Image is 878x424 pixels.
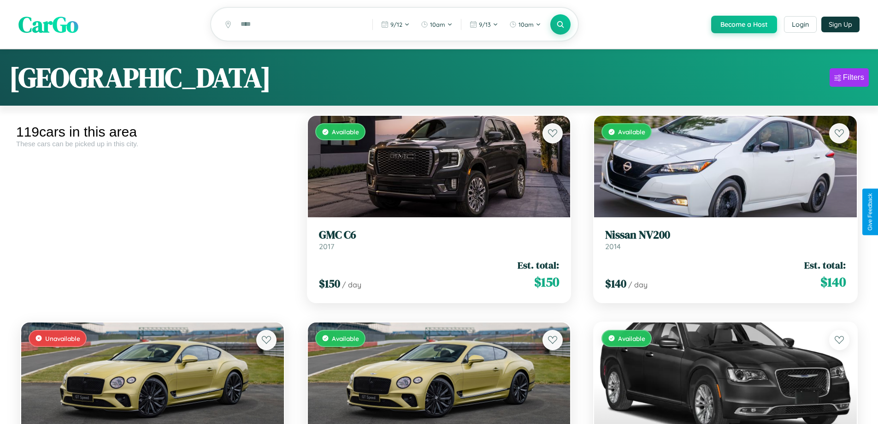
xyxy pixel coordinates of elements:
[605,228,846,242] h3: Nissan NV200
[319,276,340,291] span: $ 150
[820,273,846,291] span: $ 140
[430,21,445,28] span: 10am
[9,59,271,96] h1: [GEOGRAPHIC_DATA]
[867,193,873,231] div: Give Feedback
[605,242,621,251] span: 2014
[390,21,402,28] span: 9 / 12
[45,334,80,342] span: Unavailable
[628,280,648,289] span: / day
[505,17,546,32] button: 10am
[519,21,534,28] span: 10am
[784,16,817,33] button: Login
[479,21,491,28] span: 9 / 13
[16,124,289,140] div: 119 cars in this area
[332,334,359,342] span: Available
[332,128,359,136] span: Available
[319,228,560,251] a: GMC C62017
[618,128,645,136] span: Available
[605,276,626,291] span: $ 140
[843,73,864,82] div: Filters
[821,17,860,32] button: Sign Up
[319,242,334,251] span: 2017
[518,258,559,272] span: Est. total:
[804,258,846,272] span: Est. total:
[18,9,78,40] span: CarGo
[416,17,457,32] button: 10am
[465,17,503,32] button: 9/13
[830,68,869,87] button: Filters
[377,17,414,32] button: 9/12
[618,334,645,342] span: Available
[711,16,777,33] button: Become a Host
[342,280,361,289] span: / day
[605,228,846,251] a: Nissan NV2002014
[16,140,289,148] div: These cars can be picked up in this city.
[534,273,559,291] span: $ 150
[319,228,560,242] h3: GMC C6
